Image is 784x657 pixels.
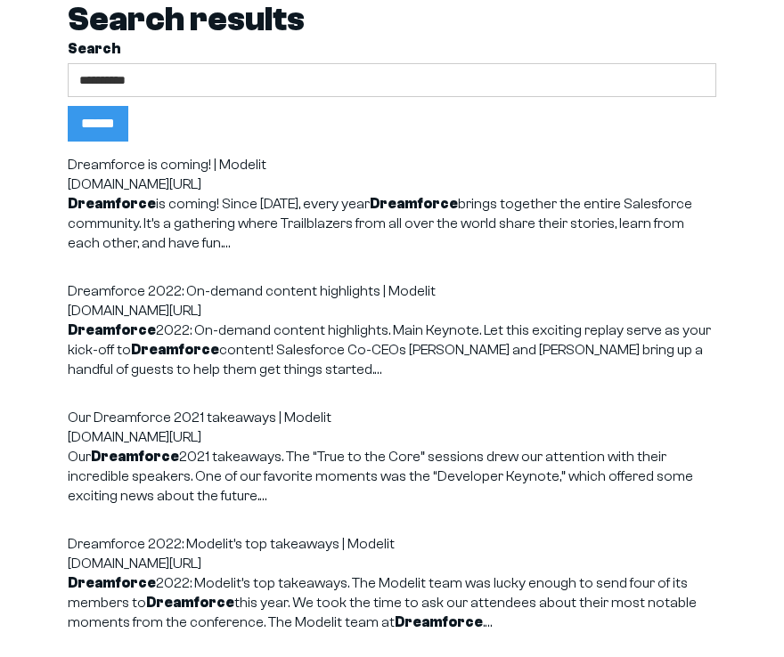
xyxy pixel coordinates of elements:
[485,614,493,630] span: …
[68,174,716,194] div: [DOMAIN_NAME][URL]
[483,614,485,630] span: .
[68,283,436,299] a: Dreamforce 2022: On-demand content highlights | Modelit
[131,342,219,358] strong: Dreamforce
[223,235,231,251] span: …
[68,196,692,251] span: brings together the entire Salesforce community. It’s a gathering where Trailblazers from all ove...
[370,196,458,212] strong: Dreamforce
[68,449,91,465] span: Our
[68,595,697,630] span: this year. We took the time to ask our attendees about their most notable moments from the confer...
[259,488,267,504] span: …
[68,39,716,59] label: Search
[68,322,711,358] span: 2022: On-demand content highlights. Main Keynote. Let this exciting replay serve as your kick-off to
[68,157,266,173] a: Dreamforce is coming! | Modelit
[374,361,382,377] span: …
[68,301,716,320] div: [DOMAIN_NAME][URL]
[68,427,716,447] div: [DOMAIN_NAME][URL]
[68,322,156,338] strong: Dreamforce
[68,342,703,377] span: content! Salesforce Co-CEOs [PERSON_NAME] and [PERSON_NAME] bring up a handful of guests to help ...
[68,575,688,611] span: 2022: Modelit’s top takeaways. The Modelit team was lucky enough to send four of its members to
[68,410,331,426] a: Our Dreamforce 2021 takeaways | Modelit
[68,536,395,552] a: Dreamforce 2022: Modelit’s top takeaways | Modelit
[68,575,156,591] strong: Dreamforce
[91,449,179,465] strong: Dreamforce
[156,196,370,212] span: is coming! Since [DATE], every year
[68,554,716,573] div: [DOMAIN_NAME][URL]
[68,196,156,212] strong: Dreamforce
[146,595,234,611] strong: Dreamforce
[395,614,483,630] strong: Dreamforce
[68,449,693,504] span: 2021 takeaways. The “True to the Core” sessions drew our attention with their incredible speakers...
